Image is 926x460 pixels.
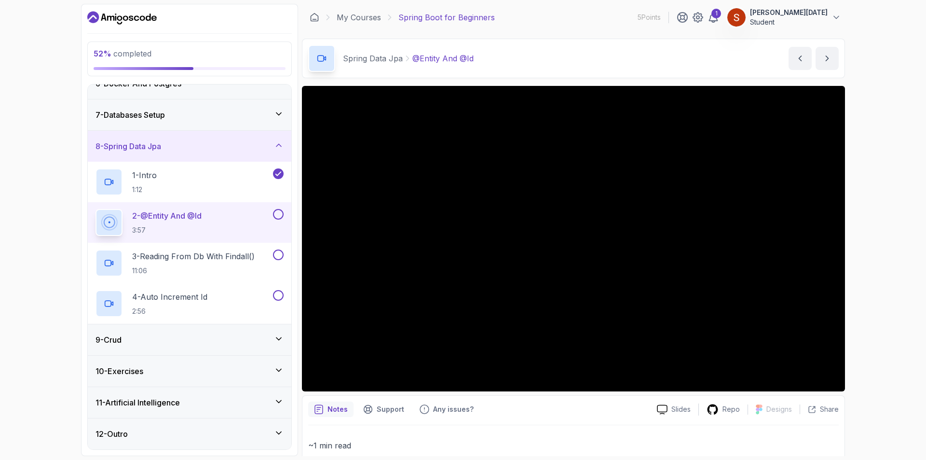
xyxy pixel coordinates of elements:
h3: 9 - Crud [95,334,122,346]
h3: 11 - Artificial Intelligence [95,397,180,408]
p: 3 - Reading From Db With Findall() [132,251,255,262]
p: Any issues? [433,404,474,414]
img: user profile image [727,8,746,27]
p: ~1 min read [308,439,839,452]
p: Share [820,404,839,414]
p: [PERSON_NAME][DATE] [750,8,828,17]
button: next content [816,47,839,70]
button: 8-Spring Data Jpa [88,131,291,162]
p: Repo [722,404,740,414]
p: 4 - Auto Increment Id [132,291,207,303]
button: 11-Artificial Intelligence [88,387,291,418]
p: Slides [671,404,691,414]
p: 1:12 [132,185,157,195]
button: 7-Databases Setup [88,99,291,130]
div: 1 [711,9,721,18]
button: Share [800,404,839,414]
a: Repo [699,404,748,416]
p: Support [377,404,404,414]
iframe: 1 - @Entity and @Id [302,86,845,391]
p: @Entity And @Id [412,53,474,64]
h3: 7 - Databases Setup [95,109,165,121]
p: 3:57 [132,225,202,235]
button: 9-Crud [88,324,291,355]
a: My Courses [337,12,381,23]
a: Slides [649,404,698,415]
a: Dashboard [87,10,157,26]
button: 12-Outro [88,418,291,449]
span: 52 % [94,49,111,58]
h3: 12 - Outro [95,428,128,440]
button: 1-Intro1:12 [95,168,284,195]
button: 3-Reading From Db With Findall()11:06 [95,250,284,277]
button: Feedback button [414,402,479,417]
span: completed [94,49,151,58]
p: 2:56 [132,307,207,316]
button: 2-@Entity And @Id3:57 [95,209,284,236]
p: Spring Data Jpa [343,53,403,64]
button: 4-Auto Increment Id2:56 [95,290,284,317]
p: 11:06 [132,266,255,276]
button: notes button [308,402,354,417]
p: 5 Points [638,13,661,22]
a: Dashboard [310,13,319,22]
p: Spring Boot for Beginners [398,12,495,23]
p: Designs [766,404,792,414]
a: 1 [708,12,719,23]
button: previous content [789,47,812,70]
h3: 10 - Exercises [95,365,143,377]
button: 10-Exercises [88,356,291,387]
p: 1 - Intro [132,169,157,181]
p: Student [750,17,828,27]
p: 2 - @Entity And @Id [132,210,202,222]
button: user profile image[PERSON_NAME][DATE]Student [727,8,841,27]
h3: 8 - Spring Data Jpa [95,140,161,152]
button: Support button [357,402,410,417]
p: Notes [327,404,348,414]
